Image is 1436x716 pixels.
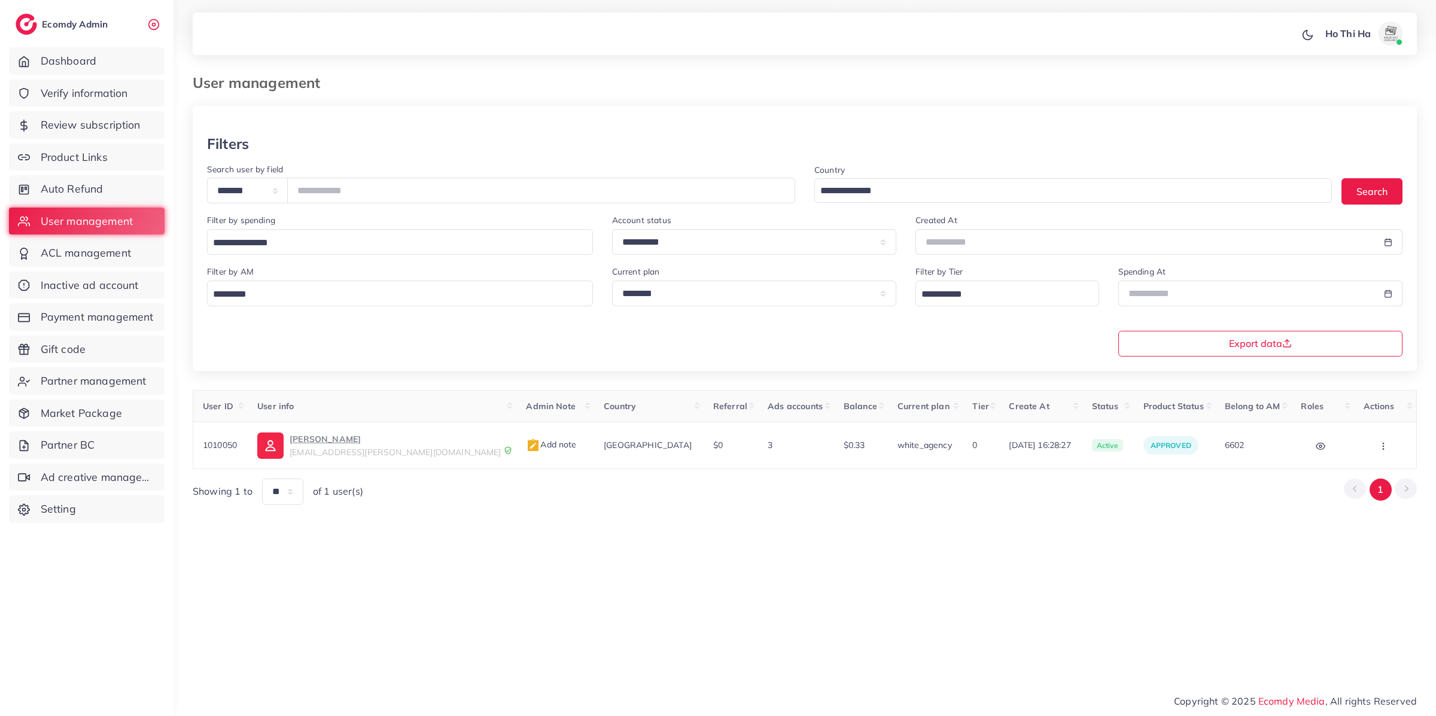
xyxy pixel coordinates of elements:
[917,285,1083,304] input: Search for option
[814,164,845,176] label: Country
[16,14,37,35] img: logo
[814,178,1332,203] div: Search for option
[9,175,165,203] a: Auto Refund
[768,440,772,450] span: 3
[1092,439,1123,452] span: active
[1364,401,1394,412] span: Actions
[972,440,977,450] span: 0
[1379,22,1402,45] img: avatar
[41,245,131,261] span: ACL management
[1325,26,1371,41] p: Ho Thi Ha
[9,47,165,75] a: Dashboard
[313,485,363,498] span: of 1 user(s)
[41,117,141,133] span: Review subscription
[713,440,723,450] span: $0
[9,239,165,267] a: ACL management
[42,19,111,30] h2: Ecomdy Admin
[1151,441,1191,450] span: approved
[41,181,104,197] span: Auto Refund
[526,401,576,412] span: Admin Note
[9,367,165,395] a: Partner management
[1229,339,1292,348] span: Export data
[898,401,950,412] span: Current plan
[41,470,156,485] span: Ad creative management
[9,303,165,331] a: Payment management
[41,437,95,453] span: Partner BC
[207,163,283,175] label: Search user by field
[41,150,108,165] span: Product Links
[16,14,111,35] a: logoEcomdy Admin
[1092,401,1118,412] span: Status
[1370,479,1392,501] button: Go to page 1
[257,432,507,458] a: [PERSON_NAME][EMAIL_ADDRESS][PERSON_NAME][DOMAIN_NAME]
[915,281,1099,306] div: Search for option
[41,373,147,389] span: Partner management
[915,266,963,278] label: Filter by Tier
[604,440,692,450] span: [GEOGRAPHIC_DATA]
[203,440,237,450] span: 1010050
[504,446,512,455] img: 9CAL8B2pu8EFxCJHYAAAAldEVYdGRhdGU6Y3JlYXRlADIwMjItMTItMDlUMDQ6NTg6MzkrMDA6MDBXSlgLAAAAJXRFWHRkYXR...
[1118,331,1403,357] button: Export data
[193,485,252,498] span: Showing 1 to
[290,432,501,446] p: [PERSON_NAME]
[713,401,747,412] span: Referral
[207,214,275,226] label: Filter by spending
[604,401,636,412] span: Country
[768,401,823,412] span: Ads accounts
[526,439,576,450] span: Add note
[9,336,165,363] a: Gift code
[209,285,577,304] input: Search for option
[41,406,122,421] span: Market Package
[207,281,593,306] div: Search for option
[1325,694,1417,708] span: , All rights Reserved
[1341,178,1402,204] button: Search
[9,400,165,427] a: Market Package
[1225,440,1245,450] span: 6602
[9,464,165,491] a: Ad creative management
[1174,694,1417,708] span: Copyright © 2025
[290,447,501,458] span: [EMAIL_ADDRESS][PERSON_NAME][DOMAIN_NAME]
[41,342,86,357] span: Gift code
[257,401,294,412] span: User info
[207,229,593,255] div: Search for option
[1344,479,1417,501] ul: Pagination
[9,144,165,171] a: Product Links
[526,438,540,453] img: admin_note.cdd0b510.svg
[41,86,128,101] span: Verify information
[972,401,989,412] span: Tier
[207,135,249,153] h3: Filters
[9,111,165,139] a: Review subscription
[9,80,165,107] a: Verify information
[203,401,233,412] span: User ID
[9,272,165,299] a: Inactive ad account
[612,266,660,278] label: Current plan
[915,214,957,226] label: Created At
[41,309,154,325] span: Payment management
[207,266,254,278] label: Filter by AM
[193,74,330,92] h3: User management
[1009,439,1072,451] span: [DATE] 16:28:27
[41,214,133,229] span: User management
[9,495,165,523] a: Setting
[41,53,96,69] span: Dashboard
[1143,401,1204,412] span: Product Status
[844,401,877,412] span: Balance
[1258,695,1325,707] a: Ecomdy Media
[1225,401,1280,412] span: Belong to AM
[1118,266,1166,278] label: Spending At
[844,440,865,450] span: $0.33
[1319,22,1407,45] a: Ho Thi Haavatar
[9,431,165,459] a: Partner BC
[41,501,76,517] span: Setting
[898,440,952,450] span: white_agency
[41,278,139,293] span: Inactive ad account
[209,234,577,252] input: Search for option
[257,432,284,459] img: ic-user-info.36bf1079.svg
[612,214,671,226] label: Account status
[1301,401,1324,412] span: Roles
[9,208,165,235] a: User management
[1009,401,1049,412] span: Create At
[816,182,1316,200] input: Search for option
